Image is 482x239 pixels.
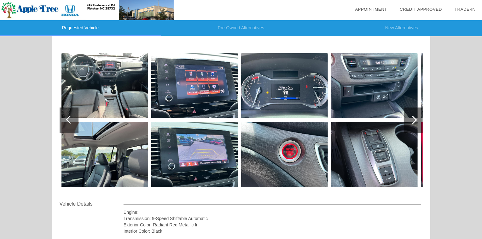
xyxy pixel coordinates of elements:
img: ce9e58a4c560fd1d918b3cb426b3fdc7.jpg [331,53,418,118]
div: Vehicle Details [60,200,124,208]
div: Exterior Color: Radiant Red Metallic Ii [124,222,421,228]
div: Engine: [124,209,421,215]
img: 1f52e3b2030eb873a0d7495823effee4.jpg [61,122,148,187]
a: Credit Approved [400,7,442,12]
img: ef1464907819ede270c7632107465783.jpg [151,122,238,187]
div: Transmission: 9-Speed Shiftable Automatic [124,215,421,222]
div: Interior Color: Black [124,228,421,234]
a: Trade-In [455,7,476,12]
img: 34f7c74b525f8860d6801184529d7b11.jpg [151,53,238,118]
img: 412e38ca03bd46120194d97229c4697d.jpg [61,53,148,118]
a: Appointment [355,7,387,12]
img: cc48db43ddbde1d546a8e6199afbcb9c.jpg [331,122,418,187]
img: e0f3023f91281b187559cf8b12878397.jpg [241,122,328,187]
li: New Alternatives [321,20,482,36]
img: 7c58d7561c5b69ca37c890d2691b4df3.jpg [241,53,328,118]
li: Pre-Owned Alternatives [161,20,322,36]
